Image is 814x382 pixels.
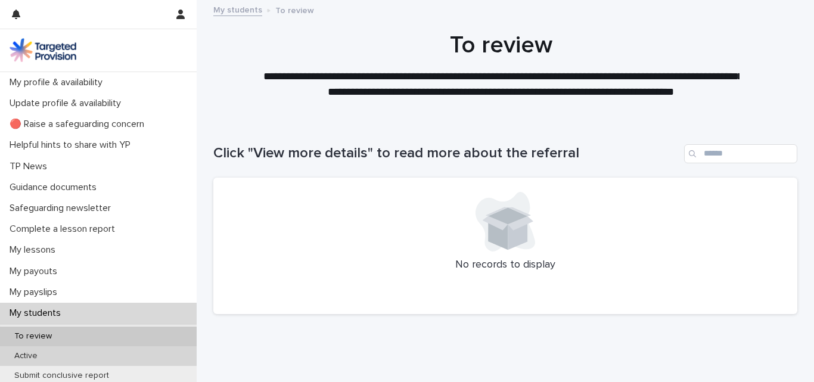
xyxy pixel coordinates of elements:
[5,119,154,130] p: 🔴 Raise a safeguarding concern
[228,259,783,272] p: No records to display
[5,371,119,381] p: Submit conclusive report
[213,2,262,16] a: My students
[5,77,112,88] p: My profile & availability
[5,98,131,109] p: Update profile & availability
[275,3,314,16] p: To review
[10,38,76,62] img: M5nRWzHhSzIhMunXDL62
[684,144,797,163] input: Search
[5,331,61,341] p: To review
[5,182,106,193] p: Guidance documents
[5,351,47,361] p: Active
[5,223,125,235] p: Complete a lesson report
[209,31,793,60] h1: To review
[5,266,67,277] p: My payouts
[213,145,679,162] h1: Click "View more details" to read more about the referral
[5,203,120,214] p: Safeguarding newsletter
[5,287,67,298] p: My payslips
[5,161,57,172] p: TP News
[5,139,140,151] p: Helpful hints to share with YP
[5,244,65,256] p: My lessons
[5,308,70,319] p: My students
